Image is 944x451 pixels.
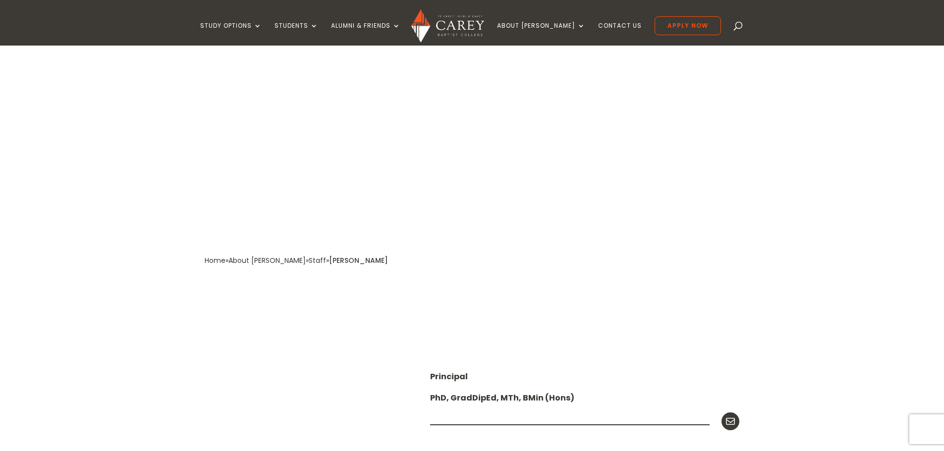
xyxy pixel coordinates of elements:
div: [PERSON_NAME] [329,254,388,267]
a: Students [275,22,318,46]
a: About [PERSON_NAME] [228,255,306,265]
a: Study Options [200,22,262,46]
img: Carey Baptist College [411,9,484,43]
a: About [PERSON_NAME] [497,22,585,46]
a: Home [205,255,225,265]
a: Apply Now [655,16,721,35]
div: » » » [205,254,329,267]
a: Contact Us [598,22,642,46]
strong: Principal [430,371,468,382]
strong: PhD, GradDipEd, MTh, BMin (Hons) [430,392,574,403]
a: Staff [309,255,326,265]
a: Alumni & Friends [331,22,400,46]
